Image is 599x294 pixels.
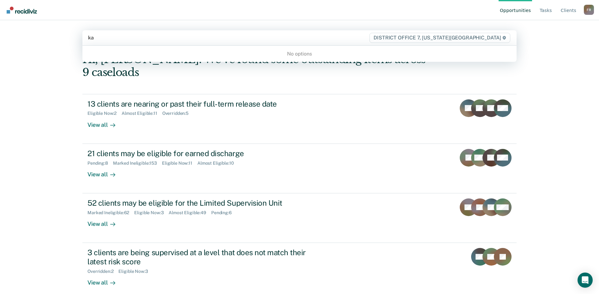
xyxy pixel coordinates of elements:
span: DISTRICT OFFICE 7, [US_STATE][GEOGRAPHIC_DATA] [369,33,510,43]
div: Marked Ineligible : 153 [113,161,162,166]
div: View all [87,116,123,128]
div: Almost Eligible : 49 [169,210,211,215]
div: Eligible Now : 11 [162,161,197,166]
div: Eligible Now : 3 [134,210,169,215]
div: View all [87,215,123,228]
div: Pending : 8 [87,161,113,166]
div: Almost Eligible : 11 [122,111,162,116]
div: F R [584,5,594,15]
a: 52 clients may be eligible for the Limited Supervision UnitMarked Ineligible:62Eligible Now:3Almo... [82,193,517,243]
div: 3 clients are being supervised at a level that does not match their latest risk score [87,248,309,266]
div: 13 clients are nearing or past their full-term release date [87,99,309,109]
div: Pending : 6 [211,210,237,215]
div: Overridden : 2 [87,269,118,274]
div: Marked Ineligible : 62 [87,210,134,215]
div: Open Intercom Messenger [578,273,593,288]
div: View all [87,166,123,178]
div: 21 clients may be eligible for earned discharge [87,149,309,158]
div: Eligible Now : 3 [118,269,153,274]
a: 21 clients may be eligible for earned dischargePending:8Marked Ineligible:153Eligible Now:11Almos... [82,144,517,193]
div: Almost Eligible : 10 [197,161,239,166]
div: Hi, [PERSON_NAME]. We’ve found some outstanding items across 9 caseloads [82,53,430,79]
div: 52 clients may be eligible for the Limited Supervision Unit [87,198,309,208]
div: View all [87,274,123,286]
div: Eligible Now : 2 [87,111,122,116]
img: Recidiviz [7,7,37,14]
button: Profile dropdown button [584,5,594,15]
div: Overridden : 5 [162,111,194,116]
div: No options [82,48,517,59]
a: 13 clients are nearing or past their full-term release dateEligible Now:2Almost Eligible:11Overri... [82,94,517,144]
